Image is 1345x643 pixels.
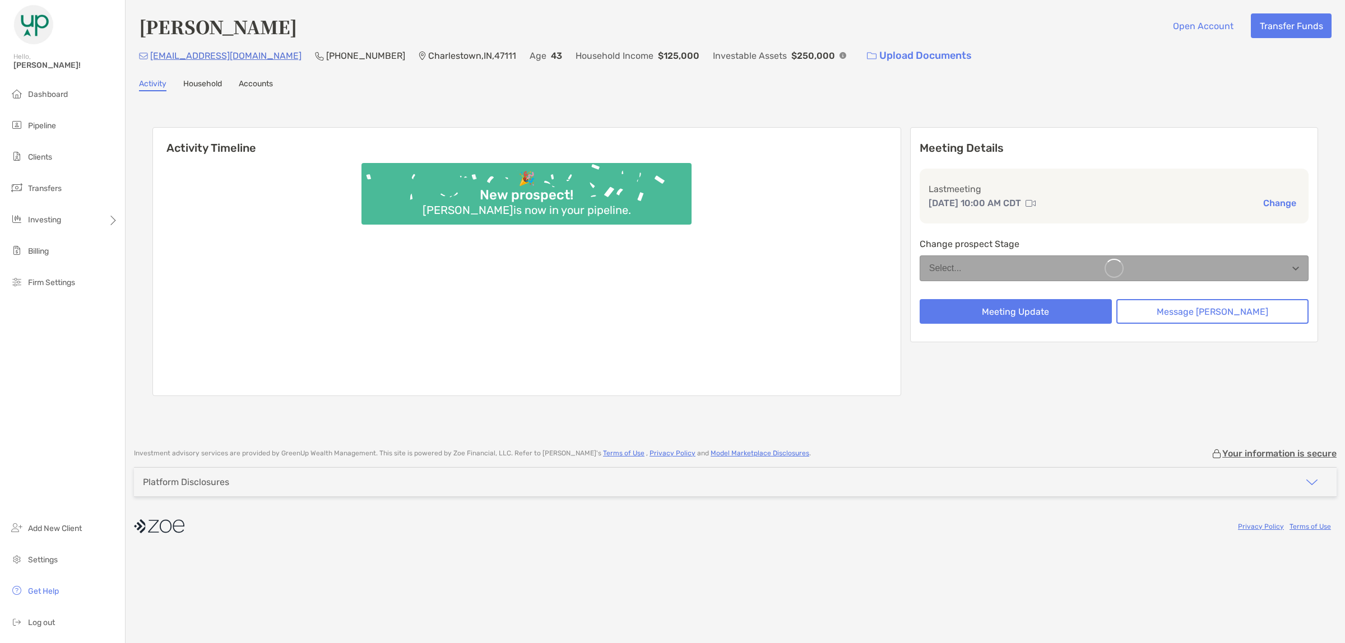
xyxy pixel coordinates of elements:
span: Investing [28,215,61,225]
img: billing icon [10,244,24,257]
button: Meeting Update [920,299,1112,324]
span: Log out [28,618,55,627]
p: [EMAIL_ADDRESS][DOMAIN_NAME] [150,49,302,63]
img: button icon [867,52,876,60]
img: clients icon [10,150,24,163]
span: Add New Client [28,524,82,533]
span: Pipeline [28,121,56,131]
span: Firm Settings [28,278,75,287]
a: Terms of Use [603,449,644,457]
p: Investable Assets [713,49,787,63]
img: Location Icon [419,52,426,60]
span: [PERSON_NAME]! [13,60,118,70]
a: Model Marketplace Disclosures [711,449,809,457]
button: Transfer Funds [1251,13,1332,38]
button: Open Account [1164,13,1242,38]
a: Privacy Policy [1238,523,1284,530]
p: [DATE] 10:00 AM CDT [929,196,1021,210]
img: transfers icon [10,181,24,194]
span: Transfers [28,184,62,193]
img: investing icon [10,212,24,226]
p: Your information is secure [1222,448,1337,459]
h4: [PERSON_NAME] [139,13,297,39]
span: Get Help [28,586,59,596]
img: logout icon [10,615,24,628]
span: Dashboard [28,90,68,99]
p: Change prospect Stage [920,237,1309,251]
h6: Activity Timeline [153,128,901,155]
div: New prospect! [475,187,578,203]
p: $250,000 [791,49,835,63]
a: Privacy Policy [650,449,695,457]
img: settings icon [10,552,24,566]
p: 43 [551,49,562,63]
img: Email Icon [139,53,148,59]
p: Investment advisory services are provided by GreenUp Wealth Management . This site is powered by ... [134,449,811,458]
p: Last meeting [929,182,1300,196]
a: Activity [139,79,166,91]
img: get-help icon [10,584,24,597]
p: Household Income [576,49,653,63]
a: Upload Documents [860,44,979,68]
img: Info Icon [840,52,846,59]
img: firm-settings icon [10,275,24,288]
button: Message [PERSON_NAME] [1116,299,1309,324]
a: Household [183,79,222,91]
div: 🎉 [514,171,540,187]
p: Meeting Details [920,141,1309,155]
img: company logo [134,514,184,539]
span: Billing [28,246,49,256]
a: Accounts [239,79,273,91]
span: Clients [28,152,52,162]
img: icon arrow [1305,476,1319,489]
img: dashboard icon [10,87,24,100]
img: Zoe Logo [13,4,54,45]
img: Phone Icon [315,52,324,60]
p: Charlestown , IN , 47111 [428,49,516,63]
p: [PHONE_NUMBER] [326,49,405,63]
div: Platform Disclosures [143,477,229,487]
a: Terms of Use [1290,523,1331,530]
button: Change [1260,197,1300,209]
p: $125,000 [658,49,699,63]
img: pipeline icon [10,118,24,132]
img: communication type [1026,199,1036,208]
span: Settings [28,555,58,565]
img: add_new_client icon [10,521,24,534]
p: Age [530,49,546,63]
div: [PERSON_NAME] is now in your pipeline. [418,203,636,217]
